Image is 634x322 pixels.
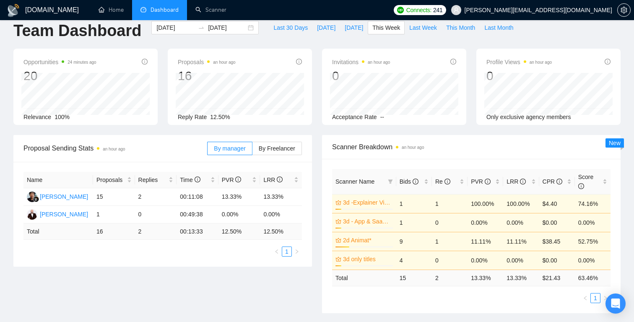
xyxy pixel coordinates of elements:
[617,3,631,17] button: setting
[312,21,340,34] button: [DATE]
[583,296,588,301] span: left
[575,213,611,232] td: 0.00%
[578,183,584,189] span: info-circle
[556,179,562,184] span: info-circle
[282,247,291,256] a: 1
[400,178,418,185] span: Bids
[543,178,562,185] span: CPR
[343,254,391,264] a: 3d only titles
[274,249,279,254] span: left
[433,5,442,15] span: 241
[292,247,302,257] li: Next Page
[277,177,283,182] span: info-circle
[198,24,205,31] span: swap-right
[468,270,503,286] td: 13.33 %
[178,114,207,120] span: Reply Rate
[13,21,141,41] h1: Team Dashboard
[260,188,302,206] td: 13.33%
[396,194,432,213] td: 1
[413,179,418,184] span: info-circle
[450,59,456,65] span: info-circle
[520,179,526,184] span: info-circle
[332,114,377,120] span: Acceptance Rate
[617,7,631,13] a: setting
[269,21,312,34] button: Last 30 Days
[93,172,135,188] th: Proposals
[273,23,308,32] span: Last 30 Days
[343,236,391,245] a: 2d Animat*
[486,68,552,84] div: 0
[96,175,125,184] span: Proposals
[23,57,96,67] span: Opportunities
[409,23,437,32] span: Last Week
[600,293,611,303] button: right
[214,145,245,152] span: By manager
[23,223,93,240] td: Total
[503,270,539,286] td: 13.33 %
[218,223,260,240] td: 12.50 %
[480,21,518,34] button: Last Month
[332,57,390,67] span: Invitations
[380,114,384,120] span: --
[27,193,88,200] a: HH[PERSON_NAME]
[272,247,282,257] button: left
[340,21,368,34] button: [DATE]
[388,179,393,184] span: filter
[260,223,302,240] td: 12.50 %
[402,145,424,150] time: an hour ago
[368,21,405,34] button: This Week
[294,249,299,254] span: right
[345,23,363,32] span: [DATE]
[405,21,442,34] button: Last Week
[580,293,590,303] li: Previous Page
[33,196,39,202] img: gigradar-bm.png
[539,194,575,213] td: $4.40
[195,177,200,182] span: info-circle
[435,178,450,185] span: Re
[213,60,235,65] time: an hour ago
[432,232,468,251] td: 1
[386,175,395,188] span: filter
[260,206,302,223] td: 0.00%
[296,59,302,65] span: info-circle
[335,218,341,224] span: crown
[406,5,431,15] span: Connects:
[503,213,539,232] td: 0.00%
[27,210,88,217] a: SK[PERSON_NAME]
[93,188,135,206] td: 15
[140,7,146,13] span: dashboard
[468,194,503,213] td: 100.00%
[7,4,20,17] img: logo
[317,23,335,32] span: [DATE]
[208,23,246,32] input: End date
[138,175,167,184] span: Replies
[484,23,513,32] span: Last Month
[432,213,468,232] td: 0
[539,270,575,286] td: $ 21.43
[27,209,37,220] img: SK
[486,114,571,120] span: Only exclusive agency members
[198,24,205,31] span: to
[590,293,600,303] li: 1
[335,237,341,243] span: crown
[335,178,374,185] span: Scanner Name
[468,232,503,251] td: 11.11%
[503,232,539,251] td: 11.11%
[178,68,236,84] div: 16
[530,60,552,65] time: an hour ago
[372,23,400,32] span: This Week
[177,188,218,206] td: 00:11:08
[210,114,230,120] span: 12.50%
[68,60,96,65] time: 24 minutes ago
[335,256,341,262] span: crown
[263,177,283,183] span: LRR
[40,210,88,219] div: [PERSON_NAME]
[332,142,611,152] span: Scanner Breakdown
[468,213,503,232] td: 0.00%
[396,213,432,232] td: 1
[444,179,450,184] span: info-circle
[575,232,611,251] td: 52.75%
[396,270,432,286] td: 15
[507,178,526,185] span: LRR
